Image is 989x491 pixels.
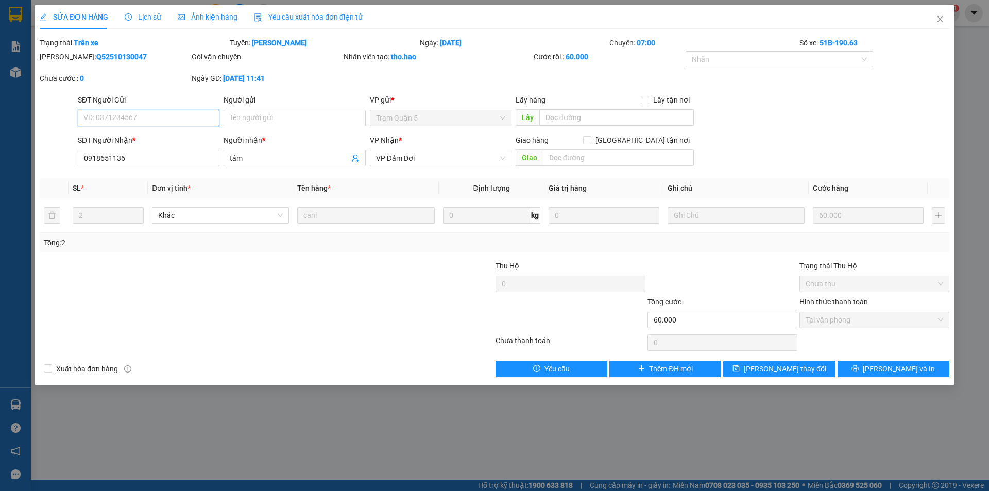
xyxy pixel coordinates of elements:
div: Chưa thanh toán [494,335,646,353]
button: printer[PERSON_NAME] và In [838,361,949,377]
span: Đơn vị tính [152,184,191,192]
div: Chưa cước : [40,73,190,84]
button: exclamation-circleYêu cầu [496,361,607,377]
b: Trên xe [74,39,98,47]
span: Ảnh kiện hàng [178,13,237,21]
button: delete [44,207,60,224]
div: Cước rồi : [534,51,684,62]
span: Lịch sử [125,13,161,21]
div: VP gửi [370,94,511,106]
span: info-circle [124,365,131,373]
b: 51B-190.63 [820,39,858,47]
b: [PERSON_NAME] [252,39,307,47]
b: Q52510130047 [96,53,147,61]
span: Trạm Quận 5 [376,110,505,126]
span: VP Đầm Dơi [376,150,505,166]
div: Tuyến: [229,37,419,48]
span: Giá trị hàng [549,184,587,192]
img: logo.jpg [13,13,64,64]
input: 0 [813,207,924,224]
button: plusThêm ĐH mới [609,361,721,377]
span: Giao hàng [516,136,549,144]
div: Số xe: [798,37,950,48]
span: Chưa thu [806,276,943,292]
input: Dọc đường [543,149,694,166]
div: Ngày GD: [192,73,342,84]
span: Tại văn phòng [806,312,943,328]
span: [PERSON_NAME] và In [863,363,935,375]
th: Ghi chú [663,178,809,198]
span: clock-circle [125,13,132,21]
span: Thu Hộ [496,262,519,270]
button: Close [926,5,954,34]
span: Tên hàng [297,184,331,192]
b: GỬI : VP Đầm Dơi [13,75,124,92]
span: Giao [516,149,543,166]
li: Hotline: 02839552959 [96,38,431,51]
b: 60.000 [566,53,588,61]
input: Ghi Chú [668,207,805,224]
span: Thêm ĐH mới [649,363,693,375]
span: plus [638,365,645,373]
button: save[PERSON_NAME] thay đổi [723,361,835,377]
b: tho.hao [391,53,416,61]
b: 07:00 [637,39,655,47]
div: Tổng: 2 [44,237,382,248]
div: Người nhận [224,134,365,146]
span: edit [40,13,47,21]
span: Xuất hóa đơn hàng [52,363,122,375]
div: [PERSON_NAME]: [40,51,190,62]
div: Trạng thái: [39,37,229,48]
span: Lấy hàng [516,96,545,104]
b: 0 [80,74,84,82]
span: user-add [351,154,360,162]
div: Chuyến: [608,37,798,48]
div: Gói vận chuyển: [192,51,342,62]
div: Người gửi [224,94,365,106]
div: Ngày: [419,37,609,48]
span: Cước hàng [813,184,848,192]
span: kg [530,207,540,224]
span: printer [851,365,859,373]
span: Yêu cầu [544,363,570,375]
label: Hình thức thanh toán [799,298,868,306]
input: 0 [549,207,659,224]
input: VD: Bàn, Ghế [297,207,434,224]
span: Lấy [516,109,539,126]
img: icon [254,13,262,22]
span: [PERSON_NAME] thay đổi [744,363,826,375]
li: 26 Phó Cơ Điều, Phường 12 [96,25,431,38]
span: [GEOGRAPHIC_DATA] tận nơi [591,134,694,146]
b: [DATE] 11:41 [223,74,265,82]
span: Định lượng [473,184,510,192]
button: plus [932,207,945,224]
span: save [732,365,740,373]
span: exclamation-circle [533,365,540,373]
span: VP Nhận [370,136,399,144]
span: Tổng cước [647,298,681,306]
div: Nhân viên tạo: [344,51,532,62]
span: picture [178,13,185,21]
span: SL [73,184,81,192]
div: Trạng thái Thu Hộ [799,260,949,272]
input: Dọc đường [539,109,694,126]
span: SỬA ĐƠN HÀNG [40,13,108,21]
div: SĐT Người Nhận [78,134,219,146]
b: [DATE] [440,39,462,47]
span: Yêu cầu xuất hóa đơn điện tử [254,13,363,21]
div: SĐT Người Gửi [78,94,219,106]
span: close [936,15,944,23]
span: Khác [158,208,283,223]
span: Lấy tận nơi [649,94,694,106]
